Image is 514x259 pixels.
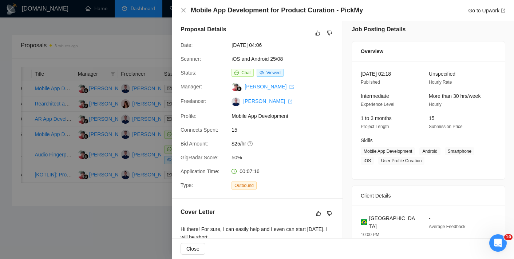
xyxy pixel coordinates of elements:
[361,115,392,121] span: 1 to 3 months
[325,29,334,37] button: dislike
[429,71,455,77] span: Unspecified
[313,29,322,37] button: like
[234,71,239,75] span: message
[501,8,505,13] span: export
[419,147,440,155] span: Android
[316,211,321,216] span: like
[327,30,332,36] span: dislike
[181,56,201,62] span: Scanner:
[489,234,507,252] iframe: Intercom live chat
[289,85,294,89] span: export
[504,234,513,240] span: 10
[445,147,474,155] span: Smartphone
[429,93,481,99] span: More than 30 hrs/week
[361,186,496,206] div: Client Details
[181,7,186,13] span: close
[361,80,380,85] span: Published
[361,124,389,129] span: Project Length
[361,47,383,55] span: Overview
[378,157,424,165] span: User Profile Creation
[361,138,373,143] span: Skills
[186,245,199,253] span: Close
[181,208,215,216] h5: Cover Letter
[361,93,389,99] span: Intermediate
[361,218,367,226] img: 🇧🇷
[429,80,452,85] span: Hourly Rate
[181,168,220,174] span: Application Time:
[429,124,463,129] span: Submission Price
[266,70,281,75] span: Viewed
[181,7,186,13] button: Close
[232,97,240,106] img: c1hzU8OLLnWiiEgDChoglcY7OAxyNbTH65VKZ0PldAuLxMq-TiZqnRk3cDiArkvFHv
[429,224,466,229] span: Average Feedback
[361,147,415,155] span: Mobile App Development
[232,126,341,134] span: 15
[352,25,406,34] h5: Job Posting Details
[468,8,505,13] a: Go to Upworkexport
[361,102,394,107] span: Experience Level
[181,141,208,147] span: Bid Amount:
[240,168,260,174] span: 00:07:16
[361,157,374,165] span: iOS
[243,98,292,104] a: [PERSON_NAME] export
[361,232,379,237] span: 10:00 PM
[248,141,253,147] span: question-circle
[361,71,391,77] span: [DATE] 02:18
[181,127,218,133] span: Connects Spent:
[181,98,206,104] span: Freelancer:
[429,102,442,107] span: Hourly
[181,155,218,160] span: GigRadar Score:
[260,71,264,75] span: eye
[232,41,341,49] span: [DATE] 04:06
[327,211,332,216] span: dislike
[181,243,205,255] button: Close
[315,30,320,36] span: like
[181,25,226,34] h5: Proposal Details
[181,182,193,188] span: Type:
[181,84,202,89] span: Manager:
[429,215,431,221] span: -
[191,6,363,15] h4: Mobile App Development for Product Curation - PickMy
[241,70,250,75] span: Chat
[232,169,237,174] span: clock-circle
[232,182,257,190] span: Outbound
[429,115,435,121] span: 15
[232,154,341,162] span: 50%
[232,140,341,148] span: $25/hr
[288,99,292,104] span: export
[181,70,197,76] span: Status:
[181,42,193,48] span: Date:
[369,214,417,230] span: [GEOGRAPHIC_DATA]
[245,84,294,89] a: [PERSON_NAME] export
[325,209,334,218] button: dislike
[232,112,341,120] span: Mobile App Development
[232,56,283,62] a: iOS and Android 25/08
[237,86,242,91] img: gigradar-bm.png
[314,209,323,218] button: like
[181,113,197,119] span: Profile:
